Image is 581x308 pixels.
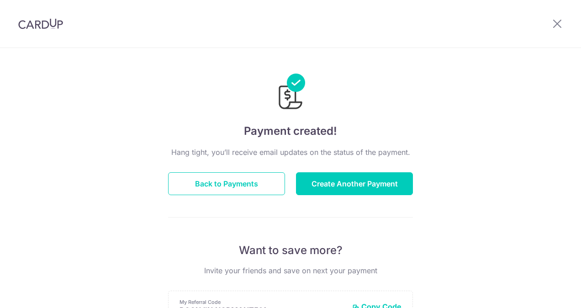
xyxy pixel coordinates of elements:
[168,243,413,258] p: Want to save more?
[168,147,413,158] p: Hang tight, you’ll receive email updates on the status of the payment.
[168,123,413,139] h4: Payment created!
[276,74,305,112] img: Payments
[168,265,413,276] p: Invite your friends and save on next your payment
[296,172,413,195] button: Create Another Payment
[18,18,63,29] img: CardUp
[168,172,285,195] button: Back to Payments
[180,298,345,306] p: My Referral Code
